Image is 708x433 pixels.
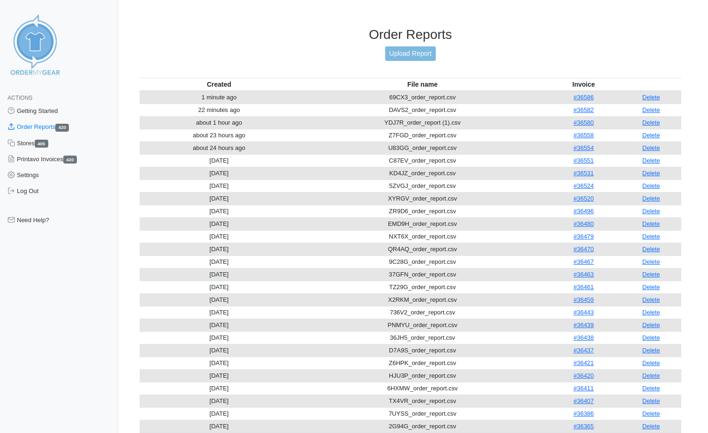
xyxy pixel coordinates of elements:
[642,233,660,240] a: Delete
[140,91,298,104] td: 1 minute ago
[298,91,546,104] td: 69CX3_order_report.csv
[298,407,546,420] td: 7UYSS_order_report.csv
[642,271,660,278] a: Delete
[140,306,298,319] td: [DATE]
[140,407,298,420] td: [DATE]
[642,321,660,328] a: Delete
[63,156,77,164] span: 420
[140,395,298,407] td: [DATE]
[298,293,546,306] td: X2RKM_order_report.csv
[298,243,546,255] td: QR4AQ_order_report.csv
[642,397,660,404] a: Delete
[298,116,546,129] td: YDJ7R_order_report (1).csv
[574,372,594,379] a: #36420
[642,372,660,379] a: Delete
[298,78,546,91] th: File name
[574,410,594,417] a: #36386
[140,129,298,142] td: about 23 hours ago
[7,95,32,101] span: Actions
[642,423,660,430] a: Delete
[574,106,594,113] a: #36582
[642,246,660,253] a: Delete
[140,357,298,369] td: [DATE]
[574,385,594,392] a: #36411
[298,420,546,433] td: 2G94G_order_report.csv
[140,319,298,331] td: [DATE]
[574,195,594,202] a: #36520
[55,124,69,132] span: 420
[140,27,681,43] h3: Order Reports
[140,78,298,91] th: Created
[574,284,594,291] a: #36461
[574,144,594,151] a: #36554
[140,281,298,293] td: [DATE]
[574,119,594,126] a: #36580
[574,271,594,278] a: #36463
[140,154,298,167] td: [DATE]
[642,170,660,177] a: Delete
[642,144,660,151] a: Delete
[642,106,660,113] a: Delete
[642,220,660,227] a: Delete
[35,140,48,148] span: 405
[574,170,594,177] a: #36531
[642,347,660,354] a: Delete
[574,246,594,253] a: #36470
[298,268,546,281] td: 37GFN_order_report.csv
[574,182,594,189] a: #36524
[140,369,298,382] td: [DATE]
[140,255,298,268] td: [DATE]
[574,347,594,354] a: #36437
[642,94,660,101] a: Delete
[140,420,298,433] td: [DATE]
[298,306,546,319] td: 736V2_order_report.csv
[140,243,298,255] td: [DATE]
[298,382,546,395] td: 6HXMW_order_report.csv
[642,334,660,341] a: Delete
[140,230,298,243] td: [DATE]
[574,321,594,328] a: #36439
[574,132,594,139] a: #36558
[298,217,546,230] td: EMD9H_order_report.csv
[642,182,660,189] a: Delete
[140,192,298,205] td: [DATE]
[574,94,594,101] a: #36586
[140,179,298,192] td: [DATE]
[385,46,436,61] a: Upload Report
[298,129,546,142] td: Z7FGD_order_report.csv
[642,359,660,366] a: Delete
[642,385,660,392] a: Delete
[140,268,298,281] td: [DATE]
[574,423,594,430] a: #36365
[140,217,298,230] td: [DATE]
[642,195,660,202] a: Delete
[574,309,594,316] a: #36443
[298,142,546,154] td: U83GG_order_report.csv
[642,119,660,126] a: Delete
[140,142,298,154] td: about 24 hours ago
[298,319,546,331] td: PNMYU_order_report.csv
[140,382,298,395] td: [DATE]
[546,78,621,91] th: Invoice
[642,258,660,265] a: Delete
[140,104,298,116] td: 22 minutes ago
[574,220,594,227] a: #36480
[642,309,660,316] a: Delete
[140,167,298,179] td: [DATE]
[298,167,546,179] td: KD4JZ_order_report.csv
[642,410,660,417] a: Delete
[642,157,660,164] a: Delete
[298,331,546,344] td: 36JH5_order_report.csv
[140,344,298,357] td: [DATE]
[298,369,546,382] td: HJU3P_order_report.csv
[574,397,594,404] a: #36407
[298,255,546,268] td: 9C28G_order_report.csv
[642,132,660,139] a: Delete
[574,157,594,164] a: #36551
[298,192,546,205] td: XYRGV_order_report.csv
[140,293,298,306] td: [DATE]
[140,331,298,344] td: [DATE]
[642,284,660,291] a: Delete
[298,344,546,357] td: D7A9S_order_report.csv
[298,205,546,217] td: ZR9D6_order_report.csv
